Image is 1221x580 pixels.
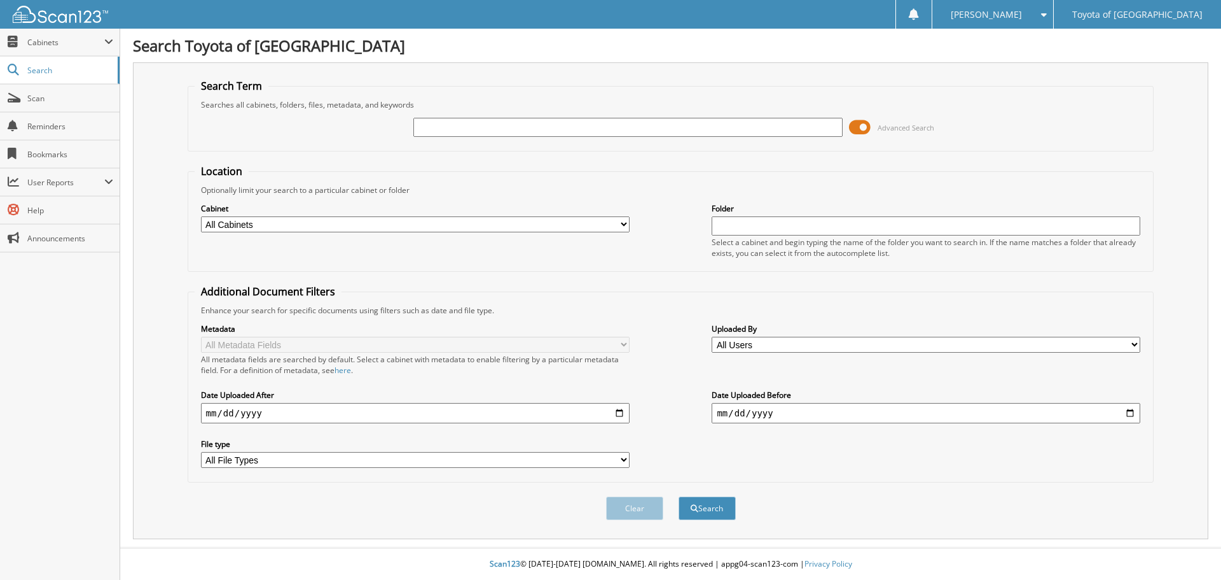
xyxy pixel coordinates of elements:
span: Scan123 [490,558,520,569]
label: Date Uploaded After [201,390,630,400]
span: Advanced Search [878,123,934,132]
iframe: Chat Widget [1157,519,1221,580]
legend: Location [195,164,249,178]
span: Help [27,205,113,216]
a: here [335,365,351,376]
div: Optionally limit your search to a particular cabinet or folder [195,185,1147,195]
div: © [DATE]-[DATE] [DOMAIN_NAME]. All rights reserved | appg04-scan123-com | [120,549,1221,580]
span: Cabinets [27,37,104,48]
label: Cabinet [201,203,630,214]
span: User Reports [27,177,104,188]
div: All metadata fields are searched by default. Select a cabinet with metadata to enable filtering b... [201,354,630,376]
label: File type [201,439,630,449]
div: Enhance your search for specific documents using filters such as date and file type. [195,305,1147,316]
div: Select a cabinet and begin typing the name of the folder you want to search in. If the name match... [712,237,1140,258]
span: Toyota of [GEOGRAPHIC_DATA] [1072,11,1203,18]
a: Privacy Policy [804,558,852,569]
legend: Additional Document Filters [195,285,341,299]
span: [PERSON_NAME] [951,11,1022,18]
span: Announcements [27,233,113,244]
span: Scan [27,93,113,104]
label: Metadata [201,323,630,334]
img: scan123-logo-white.svg [13,6,108,23]
label: Uploaded By [712,323,1140,334]
span: Reminders [27,121,113,132]
label: Date Uploaded Before [712,390,1140,400]
button: Clear [606,497,663,520]
span: Bookmarks [27,149,113,160]
input: end [712,403,1140,423]
span: Search [27,65,111,76]
h1: Search Toyota of [GEOGRAPHIC_DATA] [133,35,1208,56]
label: Folder [712,203,1140,214]
button: Search [679,497,736,520]
legend: Search Term [195,79,268,93]
div: Searches all cabinets, folders, files, metadata, and keywords [195,99,1147,110]
input: start [201,403,630,423]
